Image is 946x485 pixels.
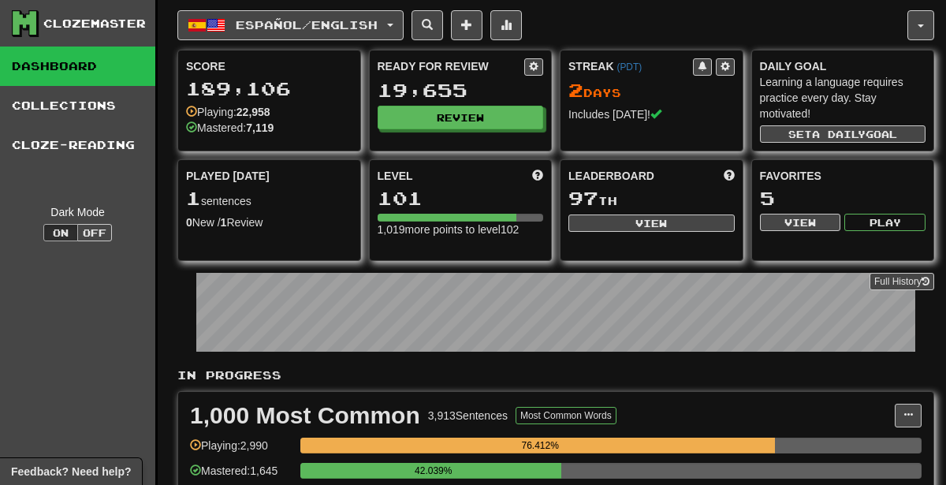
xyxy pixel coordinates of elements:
div: Daily Goal [760,58,926,74]
button: View [760,214,841,231]
div: Learning a language requires practice every day. Stay motivated! [760,74,926,121]
strong: 7,119 [246,121,274,134]
p: In Progress [177,367,934,383]
div: 3,913 Sentences [428,408,508,423]
div: 1,000 Most Common [190,404,420,427]
span: 2 [568,79,583,101]
div: 76.412% [305,438,775,453]
div: Day s [568,80,735,101]
div: 189,106 [186,79,352,99]
div: Dark Mode [12,204,143,220]
div: Score [186,58,352,74]
div: 42.039% [305,463,561,479]
a: (PDT) [616,62,642,73]
div: Includes [DATE]! [568,106,735,122]
span: Level [378,168,413,184]
button: Most Common Words [516,407,616,424]
div: Streak [568,58,693,74]
div: Favorites [760,168,926,184]
button: View [568,215,735,232]
button: Search sentences [412,10,443,40]
div: New / Review [186,215,352,230]
strong: 1 [221,216,227,229]
span: 1 [186,187,201,209]
button: Play [844,214,926,231]
div: 19,655 [378,80,544,100]
button: Español/English [177,10,404,40]
div: Playing: 2,990 [190,438,292,464]
div: 5 [760,188,926,208]
strong: 22,958 [236,106,270,118]
strong: 0 [186,216,192,229]
a: Full History [870,273,934,290]
div: Playing: [186,104,270,120]
span: a daily [812,129,866,140]
span: This week in points, UTC [724,168,735,184]
span: Español / English [236,18,378,32]
span: Played [DATE] [186,168,270,184]
div: Clozemaster [43,16,146,32]
button: Add sentence to collection [451,10,482,40]
button: Seta dailygoal [760,125,926,143]
div: th [568,188,735,209]
div: Mastered: [186,120,274,136]
span: Open feedback widget [11,464,131,479]
div: 1,019 more points to level 102 [378,222,544,237]
div: sentences [186,188,352,209]
div: 101 [378,188,544,208]
div: Ready for Review [378,58,525,74]
button: Review [378,106,544,129]
span: Leaderboard [568,168,654,184]
button: More stats [490,10,522,40]
span: Score more points to level up [532,168,543,184]
span: 97 [568,187,598,209]
button: On [43,224,78,241]
button: Off [77,224,112,241]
